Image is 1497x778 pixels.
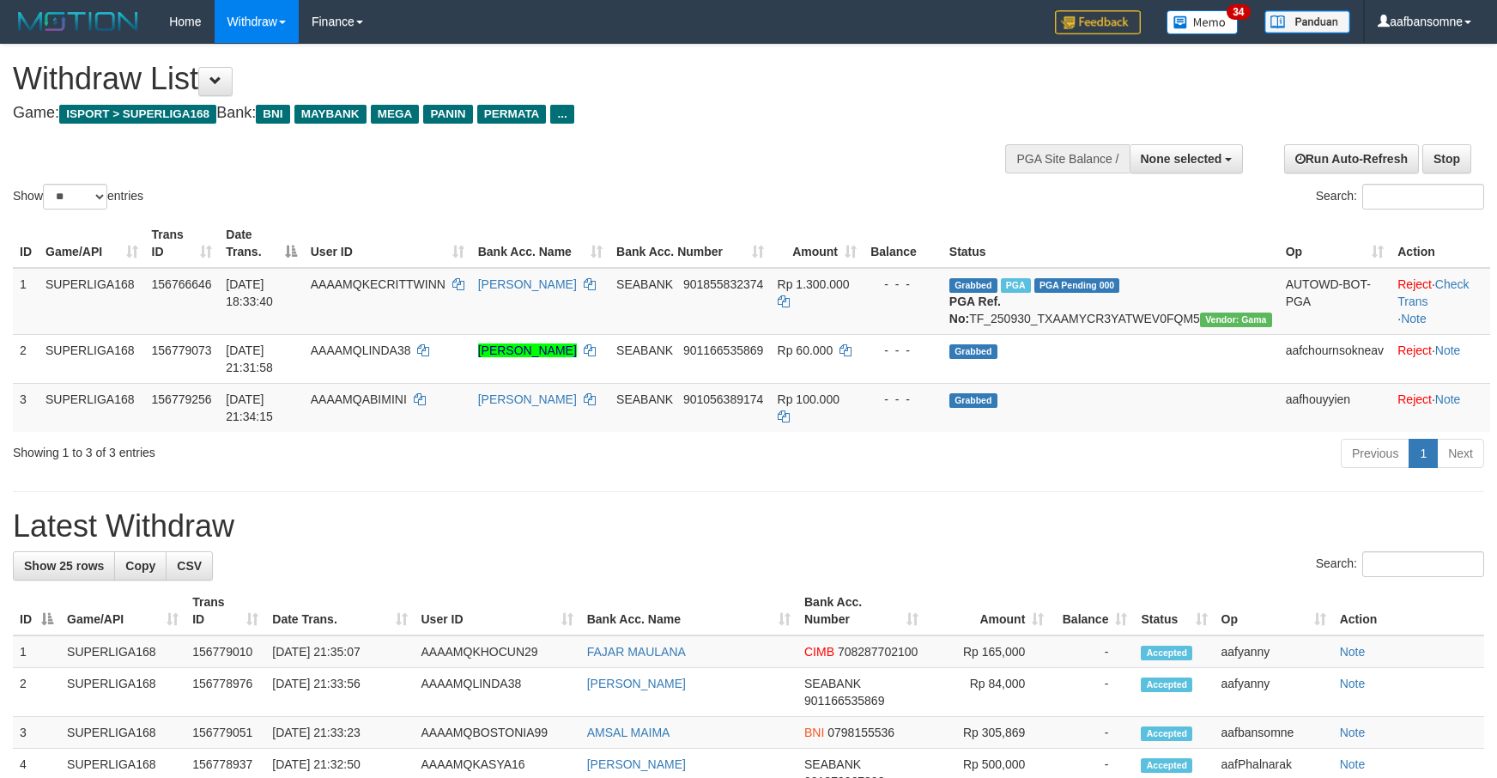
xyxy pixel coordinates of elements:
a: AMSAL MAIMA [587,726,670,739]
select: Showentries [43,184,107,210]
td: SUPERLIGA168 [39,334,145,383]
h4: Game: Bank: [13,105,981,122]
td: - [1051,635,1134,668]
span: SEABANK [616,277,673,291]
h1: Latest Withdraw [13,509,1484,544]
a: Run Auto-Refresh [1284,144,1419,173]
th: Trans ID: activate to sort column ascending [145,219,220,268]
a: Note [1340,726,1366,739]
span: Grabbed [949,393,997,408]
span: [DATE] 21:31:58 [226,343,273,374]
td: aafchournsokneav [1279,334,1391,383]
button: None selected [1130,144,1244,173]
span: Rp 1.300.000 [778,277,850,291]
span: Accepted [1141,758,1192,773]
td: AUTOWD-BOT-PGA [1279,268,1391,335]
span: SEABANK [804,757,861,771]
th: User ID: activate to sort column ascending [415,587,580,635]
a: [PERSON_NAME] [478,392,577,406]
div: - - - [870,391,936,408]
td: Rp 84,000 [925,668,1051,717]
td: [DATE] 21:33:23 [265,717,414,749]
span: Copy 0798155536 to clipboard [827,726,894,739]
span: MAYBANK [294,105,367,124]
span: Rp 100.000 [778,392,839,406]
td: · [1391,383,1490,432]
a: FAJAR MAULANA [587,645,686,659]
th: Bank Acc. Name: activate to sort column ascending [471,219,609,268]
td: aafhouyyien [1279,383,1391,432]
td: AAAAMQBOSTONIA99 [415,717,580,749]
span: 34 [1227,4,1250,20]
span: PGA Pending [1034,278,1120,293]
td: AAAAMQLINDA38 [415,668,580,717]
span: 156766646 [152,277,212,291]
span: PERMATA [477,105,547,124]
a: Show 25 rows [13,551,115,580]
span: Vendor URL: https://trx31.1velocity.biz [1200,313,1272,327]
a: Note [1340,645,1366,659]
span: BNI [256,105,289,124]
td: AAAAMQKHOCUN29 [415,635,580,668]
td: 2 [13,668,60,717]
th: ID: activate to sort column descending [13,587,60,635]
div: PGA Site Balance / [1005,144,1129,173]
span: [DATE] 21:34:15 [226,392,273,423]
span: Copy [125,559,155,573]
img: Feedback.jpg [1055,10,1141,34]
h1: Withdraw List [13,62,981,96]
td: · [1391,334,1490,383]
td: SUPERLIGA168 [39,383,145,432]
a: [PERSON_NAME] [478,277,577,291]
span: CSV [177,559,202,573]
th: Game/API: activate to sort column ascending [60,587,185,635]
td: 3 [13,383,39,432]
div: - - - [870,276,936,293]
span: None selected [1141,152,1222,166]
th: Date Trans.: activate to sort column descending [219,219,303,268]
span: Copy 708287702100 to clipboard [838,645,918,659]
div: - - - [870,342,936,359]
span: Accepted [1141,646,1192,660]
span: Marked by aafheankoy [1001,278,1031,293]
td: - [1051,668,1134,717]
th: Bank Acc. Number: activate to sort column ascending [797,587,925,635]
span: 156779073 [152,343,212,357]
img: panduan.png [1264,10,1350,33]
a: CSV [166,551,213,580]
td: [DATE] 21:33:56 [265,668,414,717]
a: Reject [1397,343,1432,357]
td: Rp 305,869 [925,717,1051,749]
span: SEABANK [804,677,861,690]
label: Show entries [13,184,143,210]
th: Status [942,219,1279,268]
th: Balance [864,219,942,268]
th: Amount: activate to sort column ascending [925,587,1051,635]
img: Button%20Memo.svg [1167,10,1239,34]
span: Accepted [1141,726,1192,741]
span: MEGA [371,105,420,124]
a: [PERSON_NAME] [587,757,686,771]
th: Bank Acc. Number: activate to sort column ascending [609,219,771,268]
input: Search: [1362,184,1484,210]
th: Op: activate to sort column ascending [1279,219,1391,268]
span: AAAAMQABIMINI [311,392,407,406]
span: 156779256 [152,392,212,406]
td: 156779051 [185,717,265,749]
th: Op: activate to sort column ascending [1215,587,1333,635]
th: Status: activate to sort column ascending [1134,587,1214,635]
span: Grabbed [949,344,997,359]
td: SUPERLIGA168 [60,635,185,668]
label: Search: [1316,184,1484,210]
span: Accepted [1141,678,1192,692]
th: Action [1333,587,1484,635]
span: AAAAMQLINDA38 [311,343,411,357]
a: Next [1437,439,1484,468]
td: 1 [13,268,39,335]
span: ... [550,105,573,124]
label: Search: [1316,551,1484,577]
td: TF_250930_TXAAMYCR3YATWEV0FQM5 [942,268,1279,335]
a: Reject [1397,277,1432,291]
span: Rp 60.000 [778,343,833,357]
td: SUPERLIGA168 [39,268,145,335]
